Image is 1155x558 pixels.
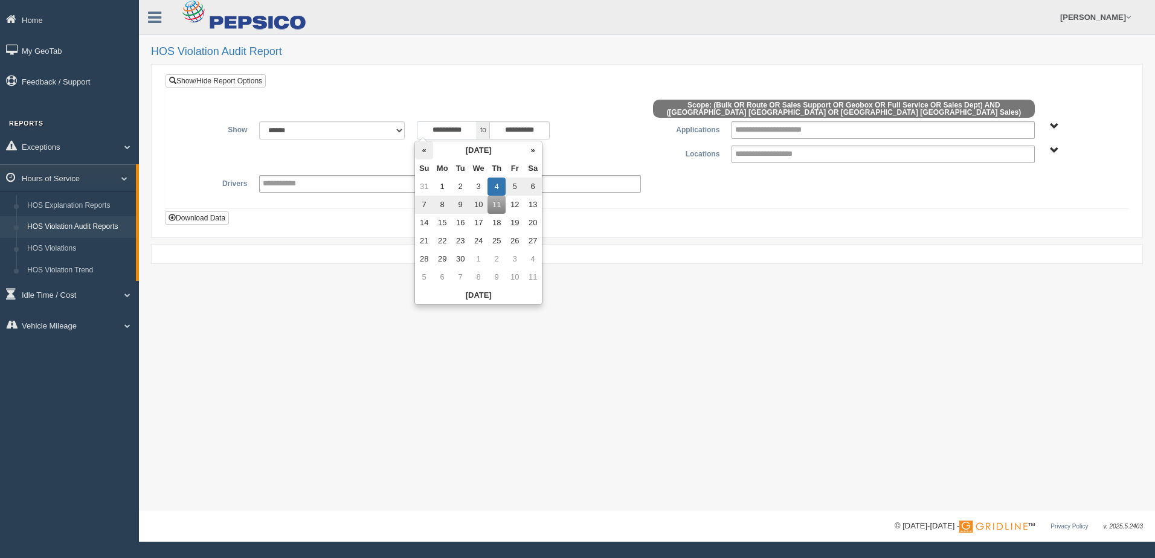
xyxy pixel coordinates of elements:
td: 5 [506,178,524,196]
td: 25 [487,232,506,250]
td: 9 [451,196,469,214]
th: Su [415,159,433,178]
td: 31 [415,178,433,196]
td: 23 [451,232,469,250]
td: 1 [433,178,451,196]
th: « [415,141,433,159]
td: 11 [524,268,542,286]
th: Th [487,159,506,178]
td: 4 [487,178,506,196]
th: Sa [524,159,542,178]
td: 29 [433,250,451,268]
td: 6 [433,268,451,286]
span: to [477,121,489,139]
td: 1 [469,250,487,268]
td: 18 [487,214,506,232]
img: Gridline [959,521,1028,533]
label: Drivers [175,175,253,190]
div: © [DATE]-[DATE] - ™ [895,520,1143,533]
td: 14 [415,214,433,232]
h2: HOS Violation Audit Report [151,46,1143,58]
a: HOS Violation Trend [22,260,136,281]
a: Privacy Policy [1050,523,1088,530]
td: 11 [487,196,506,214]
td: 21 [415,232,433,250]
span: Scope: (Bulk OR Route OR Sales Support OR Geobox OR Full Service OR Sales Dept) AND ([GEOGRAPHIC_... [653,100,1035,118]
td: 26 [506,232,524,250]
label: Locations [647,146,725,160]
td: 8 [469,268,487,286]
td: 2 [487,250,506,268]
td: 3 [506,250,524,268]
th: Fr [506,159,524,178]
td: 13 [524,196,542,214]
td: 17 [469,214,487,232]
a: HOS Explanation Reports [22,195,136,217]
a: HOS Violations [22,238,136,260]
th: [DATE] [433,141,524,159]
td: 7 [451,268,469,286]
a: HOS Violation Audit Reports [22,216,136,238]
td: 5 [415,268,433,286]
th: [DATE] [415,286,542,304]
th: » [524,141,542,159]
td: 16 [451,214,469,232]
td: 28 [415,250,433,268]
th: Tu [451,159,469,178]
td: 10 [469,196,487,214]
td: 24 [469,232,487,250]
td: 6 [524,178,542,196]
td: 7 [415,196,433,214]
th: We [469,159,487,178]
td: 27 [524,232,542,250]
td: 12 [506,196,524,214]
th: Mo [433,159,451,178]
span: v. 2025.5.2403 [1104,523,1143,530]
td: 9 [487,268,506,286]
label: Show [175,121,253,136]
td: 19 [506,214,524,232]
td: 30 [451,250,469,268]
button: Download Data [165,211,229,225]
td: 10 [506,268,524,286]
td: 4 [524,250,542,268]
a: Show/Hide Report Options [166,74,266,88]
td: 3 [469,178,487,196]
td: 15 [433,214,451,232]
td: 2 [451,178,469,196]
td: 22 [433,232,451,250]
td: 8 [433,196,451,214]
label: Applications [647,121,725,136]
td: 20 [524,214,542,232]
